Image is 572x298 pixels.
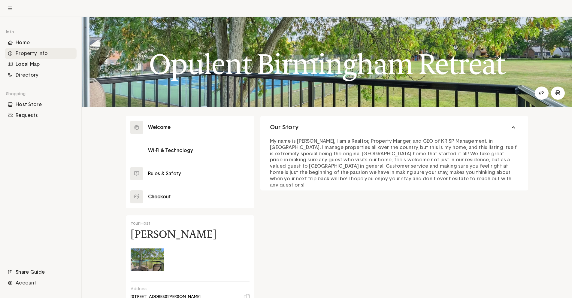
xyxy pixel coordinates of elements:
[131,230,216,239] h4: [PERSON_NAME]
[5,37,77,48] li: Navigation item
[5,59,77,70] div: Local Map
[5,70,77,81] li: Navigation item
[5,70,77,81] div: Directory
[5,267,77,278] div: Share Guide
[5,48,77,59] div: Property Info
[131,221,150,226] span: Your Host
[5,278,77,288] div: Account
[5,59,77,70] li: Navigation item
[131,286,246,292] p: Address
[5,37,77,48] div: Home
[131,243,164,276] img: Kaden Cowles's avatar
[270,138,518,188] p: My name is [PERSON_NAME], I am a Realtor, Property Manger, and CEO of KRISP Management. in [GEOGR...
[5,48,77,59] li: Navigation item
[5,267,77,278] li: Navigation item
[270,123,298,131] span: Our Story
[5,99,77,110] li: Navigation item
[5,278,77,288] li: Navigation item
[5,110,77,121] div: Requests
[5,99,77,110] div: Host Store
[5,110,77,121] li: Navigation item
[149,48,505,80] h1: Opulent Birmingham Retreat
[260,116,528,139] button: Our Story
